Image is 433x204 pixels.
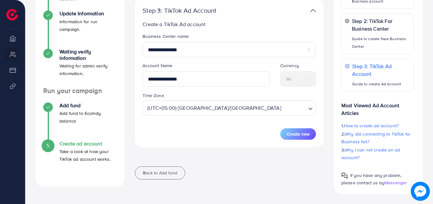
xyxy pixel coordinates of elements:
legend: Currency [280,62,316,71]
p: Take a look at how your TikTok ad account works. [59,148,117,163]
span: (UTC+05:00) [GEOGRAPHIC_DATA]/[GEOGRAPHIC_DATA] [146,102,283,114]
p: Step 3: TikTok Ad Account [352,62,410,78]
h4: Add fund [59,102,117,109]
p: Step 2: TikTok For Business Center [352,17,410,32]
span: Why I can not create an ad account? [341,147,400,161]
li: Waiting verify information [36,49,125,87]
li: Create ad account [36,141,125,179]
span: 5 [46,142,49,149]
p: 1. [341,122,414,130]
legend: Account Name [143,62,270,71]
p: Waiting for admin verify information. [59,62,117,77]
span: If you have any problem, please contact us by [341,172,402,186]
button: Create new [280,128,316,140]
p: Add fund to Ecomdy balance [59,109,117,125]
span: How to create ad account? [344,123,399,129]
li: Update Information [36,11,125,49]
img: TikTok partner [310,6,316,15]
img: logo [6,9,18,20]
p: Guide to create Ad account [352,80,410,88]
legend: Business Center name [143,33,316,42]
h4: Run your campaign [36,87,125,95]
h4: Waiting verify information [59,49,117,61]
h4: Update Information [59,11,117,17]
p: 2. [341,130,414,145]
label: Time Zone [143,92,164,99]
span: Why did connecting to TikTok for Business fail? [341,131,411,145]
p: Guide to create New Business Center [352,35,410,50]
img: image [411,182,430,201]
li: Add fund [36,102,125,141]
span: Create new [287,131,310,137]
button: Back to Add fund [135,166,185,179]
img: Popup guide [341,172,348,179]
span: Messenger [384,179,407,186]
input: Search for option [283,102,306,114]
p: Create a TikTok Ad account [143,20,316,28]
span: Back to Add fund [143,170,177,176]
h4: Create ad account [59,141,117,147]
div: Search for option [143,100,316,116]
p: Step 3: TikTok Ad Account [143,7,255,14]
p: 3. [341,146,414,161]
p: Most Viewed Ad Account Articles [341,96,414,117]
p: Information for run campaign. [59,18,117,33]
